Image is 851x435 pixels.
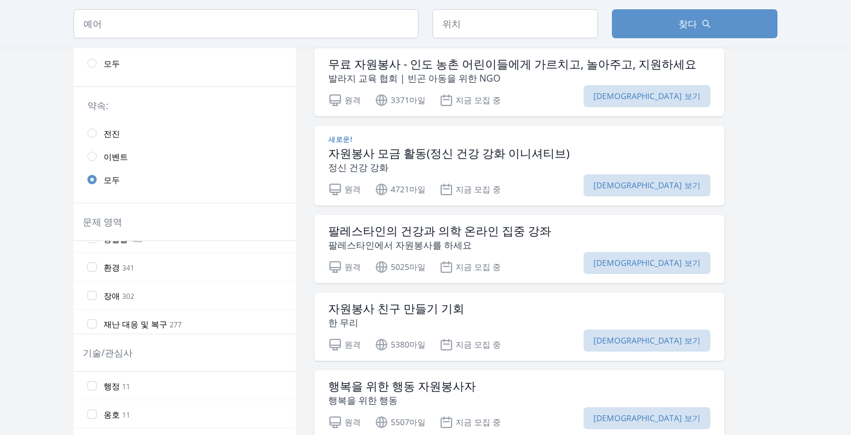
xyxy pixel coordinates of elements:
font: 옹호 [104,409,120,420]
font: 무료 자원봉사 - 인도 농촌 어린이들에게 가르치고, 놀아주고, 지원하세요 [328,56,696,72]
a: 새로운! 자원봉사 모금 활동(정신 건강 강화 이니셔티브) 정신 건강 강화 원격 4721마일 지금 모집 중 [DEMOGRAPHIC_DATA] 보기 [314,126,724,206]
font: 모두 [104,58,120,69]
font: 이벤트 [104,151,128,162]
font: 새로운! [328,134,352,144]
font: 3371마일 [391,94,425,105]
font: 원격 [344,416,361,427]
input: 재난 대응 및 복구 277 [87,319,97,328]
font: 341 [122,263,134,273]
font: 행정 [104,381,120,392]
a: 팔레스타인의 건강과 의학 온라인 집중 강좌 팔레스타인에서 자원봉사를 하세요 원격 5025마일 지금 모집 중 [DEMOGRAPHIC_DATA] 보기 [314,215,724,283]
font: 환경 [104,262,120,273]
font: 5025마일 [391,261,425,272]
font: 전진 [104,128,120,139]
font: 찾다 [678,17,697,30]
font: 정신 건강 강화 [328,161,388,174]
input: 예어 [74,9,419,38]
font: 원격 [344,261,361,272]
font: [DEMOGRAPHIC_DATA] 보기 [593,412,700,423]
a: 무료 자원봉사 - 인도 농촌 어린이들에게 가르치고, 놀아주고, 지원하세요 발라지 교육 협회 | 빈곤 아동을 위한 NGO 원격 3371마일 지금 모집 중 [DEMOGRAPHIC... [314,48,724,116]
font: 277 [170,320,182,330]
font: 모두 [104,174,120,185]
font: 장애 [104,290,120,301]
font: 지금 모집 중 [456,416,501,427]
font: 기술/관심사 [83,346,133,359]
font: 지금 모집 중 [456,184,501,195]
font: 자원봉사 모금 활동(정신 건강 강화 이니셔티브) [328,145,570,161]
a: 모두 [74,52,296,75]
font: 지금 모집 중 [456,94,501,105]
font: 지금 모집 중 [456,261,501,272]
font: [DEMOGRAPHIC_DATA] 보기 [593,180,700,191]
font: 한 무리 [328,316,358,329]
font: 원격 [344,94,361,105]
font: [DEMOGRAPHIC_DATA] 보기 [593,335,700,346]
font: 발라지 교육 협회 | 빈곤 아동을 위한 NGO [328,72,500,85]
input: 행정 11 [87,381,97,390]
font: 행복을 위한 행동 자원봉사자 [328,378,476,394]
font: 문제 영역 [83,215,122,228]
font: 약속: [87,99,108,112]
button: 찾다 [612,9,777,38]
font: 원격 [344,184,361,195]
font: 지금 모집 중 [456,339,501,350]
input: 장애 302 [87,291,97,300]
font: 4721마일 [391,184,425,195]
a: 모두 [74,168,296,191]
font: 행복을 위한 행동 [328,394,398,407]
font: 재난 대응 및 복구 [104,319,167,330]
input: 옹호 11 [87,410,97,419]
font: 5507마일 [391,416,425,427]
font: 팔레스타인에서 자원봉사를 하세요 [328,239,472,251]
input: 위치 [432,9,598,38]
a: 전진 [74,122,296,145]
font: 팔레스타인의 건강과 의학 온라인 집중 강좌 [328,223,551,239]
font: 5380마일 [391,339,425,350]
font: 11 [122,410,130,420]
font: 자원봉사 친구 만들기 기회 [328,301,464,316]
font: 302 [122,291,134,301]
font: [DEMOGRAPHIC_DATA] 보기 [593,257,700,268]
font: 11 [122,382,130,392]
a: 자원봉사 친구 만들기 기회 한 무리 원격 5380마일 지금 모집 중 [DEMOGRAPHIC_DATA] 보기 [314,293,724,361]
font: 원격 [344,339,361,350]
a: 이벤트 [74,145,296,168]
font: [DEMOGRAPHIC_DATA] 보기 [593,90,700,101]
input: 환경 341 [87,262,97,272]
